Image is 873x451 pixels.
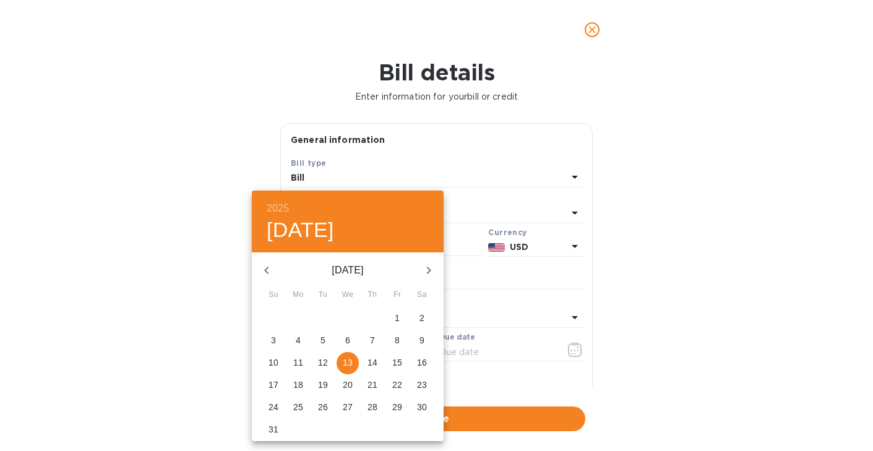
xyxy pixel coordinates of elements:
[267,217,334,243] button: [DATE]
[361,352,384,374] button: 14
[312,352,334,374] button: 12
[386,289,408,301] span: Fr
[320,334,325,346] p: 5
[411,289,433,301] span: Sa
[287,330,309,352] button: 4
[296,334,301,346] p: 4
[271,334,276,346] p: 3
[293,379,303,391] p: 18
[293,401,303,413] p: 25
[267,200,289,217] button: 2025
[318,401,328,413] p: 26
[262,419,285,441] button: 31
[395,312,400,324] p: 1
[361,289,384,301] span: Th
[343,379,353,391] p: 20
[337,289,359,301] span: We
[269,379,278,391] p: 17
[417,379,427,391] p: 23
[262,397,285,419] button: 24
[392,401,402,413] p: 29
[417,356,427,369] p: 16
[370,334,375,346] p: 7
[417,401,427,413] p: 30
[343,401,353,413] p: 27
[269,401,278,413] p: 24
[282,263,414,278] p: [DATE]
[386,374,408,397] button: 22
[368,356,377,369] p: 14
[419,312,424,324] p: 2
[262,374,285,397] button: 17
[287,397,309,419] button: 25
[361,397,384,419] button: 28
[262,289,285,301] span: Su
[368,379,377,391] p: 21
[262,330,285,352] button: 3
[386,352,408,374] button: 15
[411,374,433,397] button: 23
[337,330,359,352] button: 6
[337,374,359,397] button: 20
[368,401,377,413] p: 28
[337,397,359,419] button: 27
[386,330,408,352] button: 8
[312,330,334,352] button: 5
[411,307,433,330] button: 2
[392,379,402,391] p: 22
[386,307,408,330] button: 1
[411,352,433,374] button: 16
[318,356,328,369] p: 12
[287,289,309,301] span: Mo
[345,334,350,346] p: 6
[343,356,353,369] p: 13
[361,374,384,397] button: 21
[411,330,433,352] button: 9
[318,379,328,391] p: 19
[312,374,334,397] button: 19
[312,289,334,301] span: Tu
[419,334,424,346] p: 9
[269,356,278,369] p: 10
[269,423,278,436] p: 31
[337,352,359,374] button: 13
[361,330,384,352] button: 7
[312,397,334,419] button: 26
[386,397,408,419] button: 29
[411,397,433,419] button: 30
[395,334,400,346] p: 8
[392,356,402,369] p: 15
[287,352,309,374] button: 11
[262,352,285,374] button: 10
[287,374,309,397] button: 18
[293,356,303,369] p: 11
